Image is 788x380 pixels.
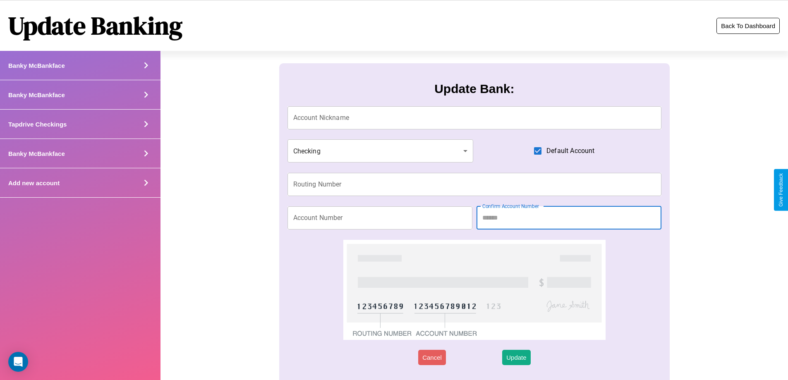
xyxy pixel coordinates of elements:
[287,139,474,163] div: Checking
[8,352,28,372] div: Open Intercom Messenger
[8,62,65,69] h4: Banky McBankface
[434,82,514,96] h3: Update Bank:
[8,9,182,43] h1: Update Banking
[418,350,446,365] button: Cancel
[8,179,60,186] h4: Add new account
[8,121,67,128] h4: Tapdrive Checkings
[343,240,605,340] img: check
[716,18,780,34] button: Back To Dashboard
[778,173,784,207] div: Give Feedback
[502,350,530,365] button: Update
[546,146,594,156] span: Default Account
[482,203,539,210] label: Confirm Account Number
[8,150,65,157] h4: Banky McBankface
[8,91,65,98] h4: Banky McBankface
